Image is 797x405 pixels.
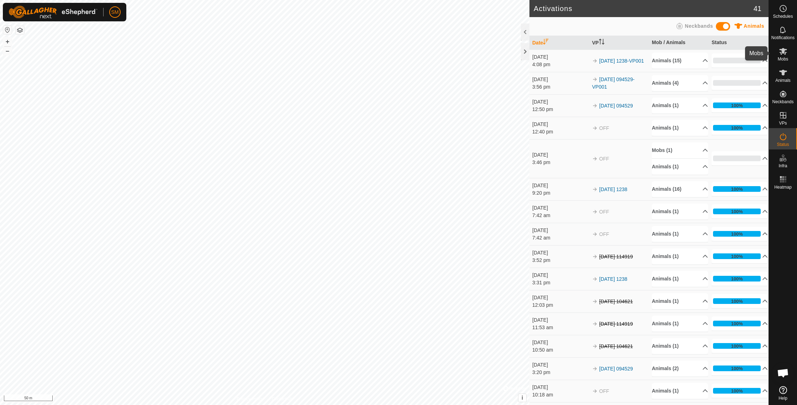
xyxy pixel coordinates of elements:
p-accordion-header: Animals (1) [652,159,708,175]
s: [DATE] 104621 [599,343,633,349]
div: [DATE] [532,121,588,128]
div: [DATE] [532,316,588,324]
div: 100% [713,253,761,259]
div: 100% [713,321,761,326]
button: Map Layers [16,26,24,35]
div: 3:56 pm [532,83,588,91]
div: [DATE] [532,204,588,212]
p-accordion-header: Animals (1) [652,316,708,332]
p-accordion-header: 100% [712,204,768,219]
div: [DATE] [532,227,588,234]
th: Date [529,36,589,50]
span: Notifications [771,36,795,40]
div: 100% [731,320,743,327]
p-accordion-header: Animals (1) [652,248,708,264]
div: [DATE] [532,339,588,346]
div: [DATE] [532,361,588,369]
img: arrow [592,186,598,192]
div: [DATE] [532,76,588,83]
span: SM [111,9,119,16]
p-accordion-header: 100% [712,339,768,353]
p-accordion-header: 100% [712,249,768,263]
img: arrow [592,254,598,259]
p-sorticon: Activate to sort [599,40,605,46]
div: 100% [731,365,743,372]
p-accordion-header: Animals (16) [652,181,708,197]
span: Status [777,142,789,147]
span: OFF [599,231,609,237]
p-accordion-header: 0% [712,76,768,90]
a: [DATE] 094529 [599,366,633,372]
div: [DATE] [532,249,588,257]
img: arrow [592,156,598,162]
div: 0% [713,156,761,161]
div: 11:53 am [532,324,588,331]
span: OFF [599,125,609,131]
div: [DATE] [532,384,588,391]
div: 7:42 am [532,234,588,242]
div: 0% [713,80,761,86]
span: OFF [599,209,609,215]
div: 100% [713,102,761,108]
a: [DATE] 1238 [599,186,627,192]
button: Reset Map [3,26,12,34]
div: [DATE] [532,182,588,189]
div: 100% [731,186,743,193]
div: 100% [731,388,743,394]
div: 12:50 pm [532,106,588,113]
div: 100% [713,125,761,131]
div: Open chat [772,362,794,384]
a: [DATE] 094529 [599,103,633,109]
div: 10:50 am [532,346,588,354]
span: Neckbands [772,100,793,104]
s: [DATE] 114919 [599,321,633,327]
div: 12:40 pm [532,128,588,136]
p-accordion-header: Animals (2) [652,361,708,377]
div: 7:42 am [532,212,588,219]
div: 100% [713,298,761,304]
p-accordion-header: 0% [712,53,768,68]
div: 100% [713,276,761,282]
a: [DATE] 094529-VP001 [592,77,634,90]
p-accordion-header: Animals (4) [652,75,708,91]
p-accordion-header: Animals (1) [652,338,708,354]
span: Animals [775,78,791,83]
span: Neckbands [685,23,713,29]
img: arrow [592,388,598,394]
th: Mob / Animals [649,36,709,50]
span: VPs [779,121,787,125]
s: [DATE] 104621 [599,299,633,304]
p-accordion-header: Animals (1) [652,120,708,136]
p-accordion-header: Animals (1) [652,204,708,220]
p-accordion-header: 100% [712,121,768,135]
h2: Activations [534,4,754,13]
div: 100% [731,275,743,282]
div: 100% [713,209,761,214]
span: Mobs [778,57,788,61]
img: arrow [592,58,598,64]
p-accordion-header: 100% [712,182,768,196]
img: arrow [592,276,598,282]
div: 100% [731,298,743,305]
s: [DATE] 114919 [599,254,633,259]
div: [DATE] [532,98,588,106]
span: Animals [744,23,764,29]
a: [DATE] 1238 [599,276,627,282]
p-accordion-header: Animals (1) [652,98,708,114]
div: 100% [713,388,761,394]
p-accordion-header: Mobs (1) [652,142,708,158]
a: Help [769,383,797,403]
p-accordion-header: Animals (1) [652,383,708,399]
p-accordion-header: 100% [712,384,768,398]
div: 3:46 pm [532,159,588,166]
p-accordion-header: 0% [712,151,768,165]
div: 4:08 pm [532,61,588,68]
div: 100% [731,231,743,237]
div: 0% [713,58,761,63]
p-accordion-header: Animals (15) [652,53,708,69]
p-accordion-header: Animals (1) [652,226,708,242]
button: i [518,394,526,402]
p-accordion-header: 100% [712,316,768,331]
img: arrow [592,299,598,304]
span: OFF [599,156,609,162]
